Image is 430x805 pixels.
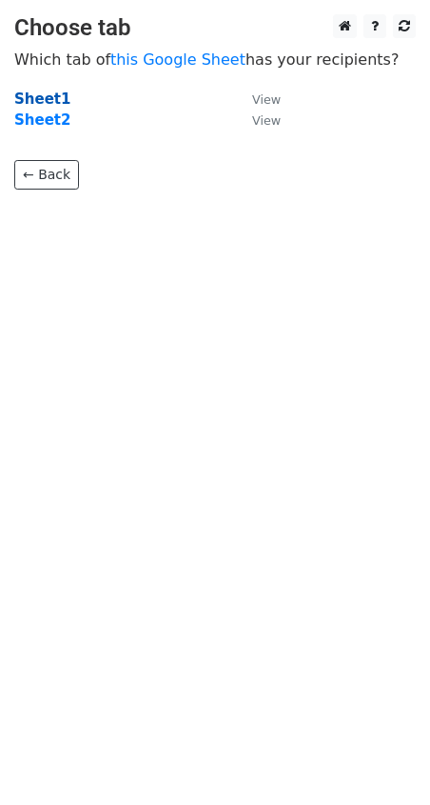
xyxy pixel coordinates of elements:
[233,111,281,129] a: View
[14,160,79,190] a: ← Back
[252,92,281,107] small: View
[252,113,281,128] small: View
[14,50,416,70] p: Which tab of has your recipients?
[14,111,70,129] a: Sheet2
[335,714,430,805] iframe: Chat Widget
[14,91,70,108] a: Sheet1
[233,91,281,108] a: View
[110,50,245,69] a: this Google Sheet
[14,14,416,42] h3: Choose tab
